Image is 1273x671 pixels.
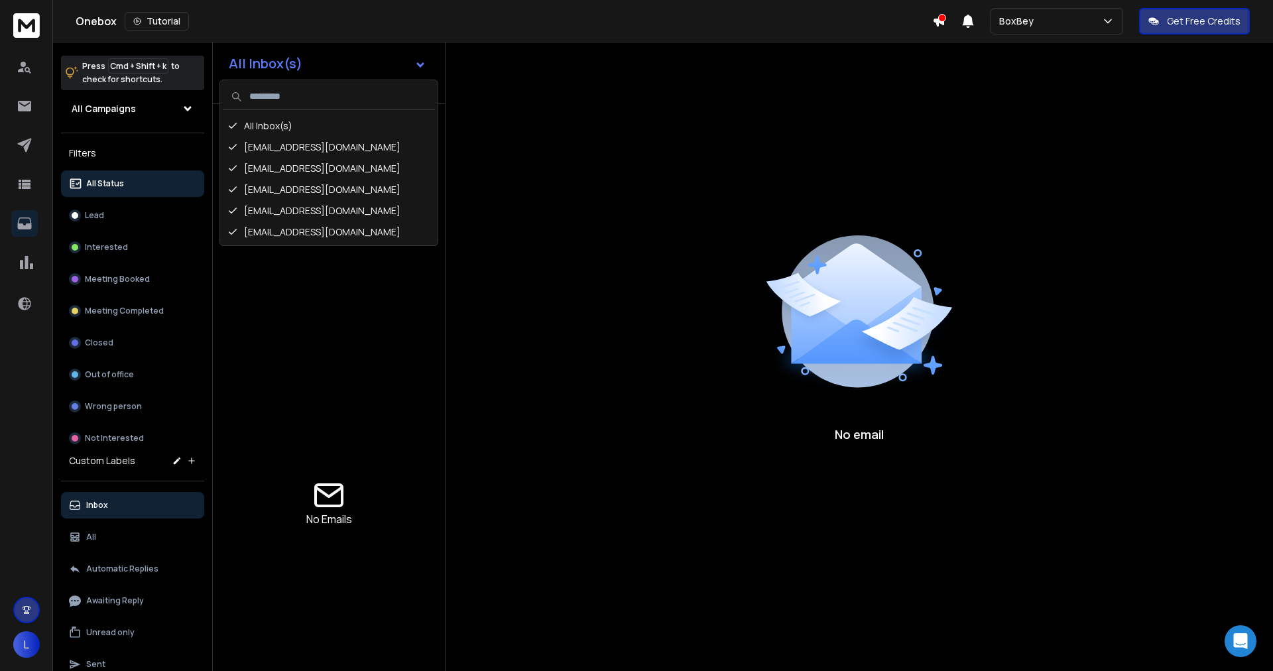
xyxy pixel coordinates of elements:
h3: Filters [61,144,204,162]
p: Sent [86,659,105,670]
p: BoxBey [999,15,1039,28]
div: Open Intercom Messenger [1225,625,1256,657]
p: Meeting Completed [85,306,164,316]
p: Interested [85,242,128,253]
div: [EMAIL_ADDRESS][DOMAIN_NAME] [223,179,435,200]
div: [EMAIL_ADDRESS][DOMAIN_NAME] [223,200,435,221]
div: [EMAIL_ADDRESS][DOMAIN_NAME] [223,221,435,243]
p: No Emails [306,511,352,527]
div: [EMAIL_ADDRESS][DOMAIN_NAME] [223,158,435,179]
p: Meeting Booked [85,274,150,284]
h3: Custom Labels [69,454,135,467]
p: All [86,532,96,542]
p: Press to check for shortcuts. [82,60,180,86]
p: All Status [86,178,124,189]
p: Closed [85,337,113,348]
p: Get Free Credits [1167,15,1241,28]
p: Not Interested [85,433,144,444]
p: Unread only [86,627,135,638]
p: Awaiting Reply [86,595,144,606]
p: Out of office [85,369,134,380]
p: Automatic Replies [86,564,158,574]
h1: All Campaigns [72,102,136,115]
p: Inbox [86,500,108,511]
div: Onebox [76,12,932,30]
h1: All Inbox(s) [229,57,302,70]
p: Wrong person [85,401,142,412]
p: No email [835,425,884,444]
span: L [13,631,40,658]
p: Lead [85,210,104,221]
span: Cmd + Shift + k [108,58,168,74]
div: [EMAIL_ADDRESS][DOMAIN_NAME] [223,137,435,158]
div: All Inbox(s) [223,115,435,137]
button: Tutorial [125,12,189,30]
